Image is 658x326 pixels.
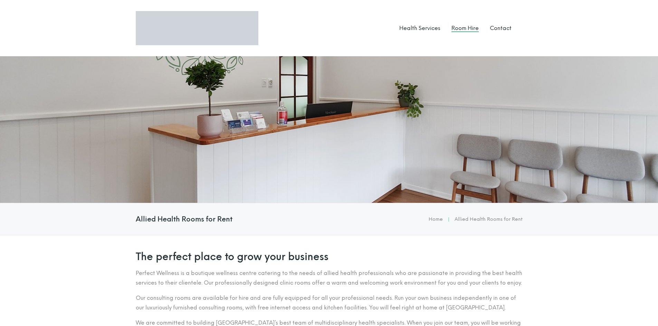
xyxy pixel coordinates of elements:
[443,215,455,224] li: |
[429,216,443,222] a: Home
[136,268,523,288] p: Perfect Wellness is a boutique wellness centre catering to the needs of allied health professiona...
[136,11,258,45] img: Logo Perfect Wellness 710x197
[451,25,479,31] a: Room Hire
[136,293,523,313] p: Our consulting rooms are available for hire and are fully equipped for all your professional need...
[136,215,232,223] h4: Allied Health Rooms for Rent
[490,25,512,31] a: Contact
[399,25,440,31] a: Health Services
[455,215,523,224] li: Allied Health Rooms for Rent
[136,251,523,261] h2: The perfect place to grow your business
